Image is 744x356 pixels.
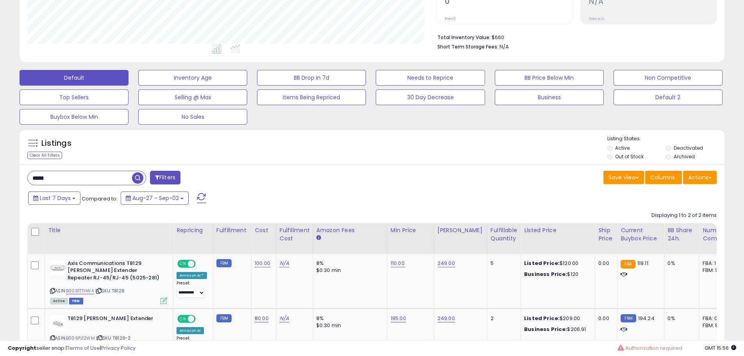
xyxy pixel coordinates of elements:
span: FBM [69,298,83,304]
small: Amazon Fees. [316,234,321,242]
div: seller snap | | [8,345,136,352]
span: Compared to: [82,195,118,202]
div: Preset: [177,281,207,298]
span: ON [178,316,188,322]
div: [PERSON_NAME] [437,226,484,234]
div: Fulfillment Cost [280,226,310,243]
span: OFF [194,260,207,267]
button: BB Drop in 7d [257,70,366,86]
div: Displaying 1 to 2 of 2 items [651,212,717,219]
div: $0.30 min [316,267,381,274]
a: N/A [280,315,289,322]
a: 249.00 [437,259,455,267]
div: Repricing [177,226,210,234]
li: $660 [437,32,711,41]
button: Top Sellers [20,89,128,105]
div: $206.91 [524,326,589,333]
b: Total Inventory Value: [437,34,491,41]
div: FBA: 1 [703,260,728,267]
span: Last 7 Days [40,194,71,202]
button: Items Being Repriced [257,89,366,105]
div: Fulfillment [216,226,248,234]
a: 80.00 [255,315,269,322]
small: Prev: 0 [445,16,456,21]
span: ON [178,260,188,267]
button: Default 2 [614,89,723,105]
b: Business Price: [524,270,567,278]
button: Last 7 Days [28,191,80,205]
div: Amazon AI * [177,272,207,279]
a: Privacy Policy [101,344,136,352]
div: $120.00 [524,260,589,267]
div: Ship Price [598,226,614,243]
button: Filters [150,171,180,184]
div: 8% [316,315,381,322]
b: Listed Price: [524,259,560,267]
b: Axis Communications T8129 [PERSON_NAME] Extender Repeater RJ-45/RJ-45 (5025-281) [68,260,162,284]
button: No Sales [138,109,247,125]
small: FBM [216,259,232,267]
span: Aug-27 - Sep-02 [132,194,179,202]
img: 11ToMPI43uL._SL40_.jpg [50,315,66,331]
button: Default [20,70,128,86]
div: Current Buybox Price [621,226,661,243]
a: N/A [280,259,289,267]
p: Listing States: [607,135,724,143]
button: BB Price Below Min [495,70,604,86]
label: Deactivated [674,145,703,151]
button: Business [495,89,604,105]
span: | SKU: T8129 [95,288,125,294]
b: T8129 [PERSON_NAME] Extender [68,315,162,324]
div: 5 [491,260,515,267]
span: 2025-09-10 15:56 GMT [705,344,736,352]
div: Amazon Fees [316,226,384,234]
a: B0091T7HWA [66,288,94,294]
span: All listings currently available for purchase on Amazon [50,298,68,304]
div: Fulfillable Quantity [491,226,517,243]
span: 119.11 [637,259,648,267]
button: Columns [645,171,682,184]
div: ASIN: [50,315,167,351]
img: 31BTTffeRML._SL40_.jpg [50,260,66,275]
div: Clear All Filters [27,152,62,159]
div: $120 [524,271,589,278]
a: 249.00 [437,315,455,322]
button: Actions [683,171,717,184]
strong: Copyright [8,344,36,352]
small: Prev: N/A [589,16,604,21]
div: 2 [491,315,515,322]
label: Archived [674,153,695,160]
a: Terms of Use [67,344,100,352]
a: 100.00 [255,259,270,267]
button: Aug-27 - Sep-02 [121,191,189,205]
button: Non Competitive [614,70,723,86]
div: FBM: 17 [703,267,728,274]
button: Inventory Age [138,70,247,86]
button: Needs to Reprice [376,70,485,86]
b: Listed Price: [524,315,560,322]
b: Short Term Storage Fees: [437,43,498,50]
div: $209.00 [524,315,589,322]
div: 0.00 [598,315,611,322]
div: Amazon AI [177,327,204,334]
div: Min Price [391,226,431,234]
button: Save View [603,171,644,184]
small: FBM [216,314,232,322]
button: Selling @ Max [138,89,247,105]
span: OFF [194,316,207,322]
b: Business Price: [524,326,567,333]
label: Out of Stock [615,153,644,160]
span: Columns [650,174,675,181]
div: $0.30 min [316,322,381,329]
div: ASIN: [50,260,167,303]
label: Active [615,145,630,151]
div: 0.00 [598,260,611,267]
div: Listed Price [524,226,592,234]
button: Buybox Below Min [20,109,128,125]
div: FBM: 8 [703,322,728,329]
button: 30 Day Decrease [376,89,485,105]
div: Num of Comp. [703,226,731,243]
span: 194.24 [638,315,655,322]
h5: Listings [41,138,71,149]
div: FBA: 0 [703,315,728,322]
